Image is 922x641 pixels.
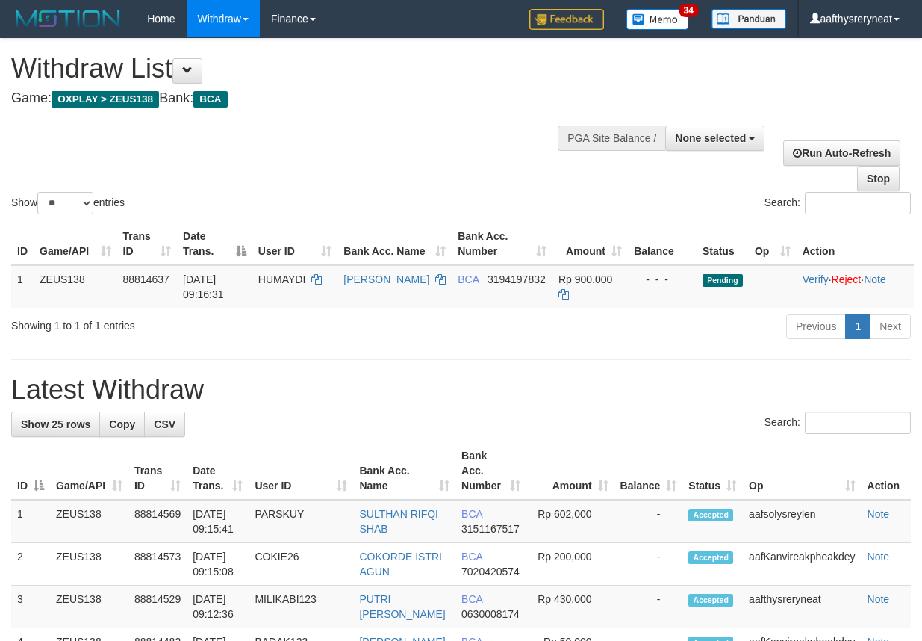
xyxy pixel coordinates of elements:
[452,223,552,265] th: Bank Acc. Number: activate to sort column ascending
[526,543,614,586] td: Rp 200,000
[461,608,520,620] span: Copy 0630008174 to clipboard
[711,9,786,29] img: panduan.png
[862,442,911,500] th: Action
[34,265,117,308] td: ZEUS138
[11,375,911,405] h1: Latest Withdraw
[626,9,689,30] img: Button%20Memo.svg
[803,273,829,285] a: Verify
[50,543,128,586] td: ZEUS138
[558,126,665,151] div: PGA Site Balance /
[526,500,614,543] td: Rp 602,000
[37,192,93,214] select: Showentries
[11,586,50,628] td: 3
[359,508,438,535] a: SULTHAN RIFQI SHAB
[461,508,482,520] span: BCA
[34,223,117,265] th: Game/API: activate to sort column ascending
[144,412,185,437] a: CSV
[870,314,911,339] a: Next
[614,500,683,543] td: -
[249,586,353,628] td: MILIKABI123
[614,442,683,500] th: Balance: activate to sort column ascending
[187,586,249,628] td: [DATE] 09:12:36
[21,418,90,430] span: Show 25 rows
[11,543,50,586] td: 2
[249,543,353,586] td: COKIE26
[832,273,862,285] a: Reject
[805,192,911,214] input: Search:
[703,274,743,287] span: Pending
[343,273,429,285] a: [PERSON_NAME]
[187,500,249,543] td: [DATE] 09:15:41
[183,273,224,300] span: [DATE] 09:16:31
[783,140,900,166] a: Run Auto-Refresh
[11,192,125,214] label: Show entries
[857,166,900,191] a: Stop
[786,314,846,339] a: Previous
[258,273,306,285] span: HUMAYDI
[337,223,452,265] th: Bank Acc. Name: activate to sort column ascending
[558,273,612,285] span: Rp 900.000
[845,314,870,339] a: 1
[688,551,733,564] span: Accepted
[614,543,683,586] td: -
[353,442,455,500] th: Bank Acc. Name: activate to sort column ascending
[764,192,911,214] label: Search:
[743,586,861,628] td: aafthysreryneat
[128,586,187,628] td: 88814529
[11,54,599,84] h1: Withdraw List
[11,265,34,308] td: 1
[177,223,252,265] th: Date Trans.: activate to sort column descending
[128,442,187,500] th: Trans ID: activate to sort column ascending
[868,551,890,563] a: Note
[634,272,691,287] div: - - -
[697,223,749,265] th: Status
[552,223,628,265] th: Amount: activate to sort column ascending
[11,412,100,437] a: Show 25 rows
[359,593,445,620] a: PUTRI [PERSON_NAME]
[868,593,890,605] a: Note
[193,91,227,108] span: BCA
[109,418,135,430] span: Copy
[11,7,125,30] img: MOTION_logo.png
[359,551,441,577] a: COKORDE ISTRI AGUN
[864,273,886,285] a: Note
[128,543,187,586] td: 88814573
[461,566,520,577] span: Copy 7020420574 to clipboard
[526,442,614,500] th: Amount: activate to sort column ascending
[628,223,697,265] th: Balance
[488,273,546,285] span: Copy 3194197832 to clipboard
[117,223,178,265] th: Trans ID: activate to sort column ascending
[128,500,187,543] td: 88814569
[797,265,914,308] td: · ·
[614,586,683,628] td: -
[526,586,614,628] td: Rp 430,000
[749,223,797,265] th: Op: activate to sort column ascending
[529,9,604,30] img: Feedback.jpg
[249,442,353,500] th: User ID: activate to sort column ascending
[11,91,599,106] h4: Game: Bank:
[679,4,699,17] span: 34
[187,543,249,586] td: [DATE] 09:15:08
[99,412,145,437] a: Copy
[11,312,373,333] div: Showing 1 to 1 of 1 entries
[461,523,520,535] span: Copy 3151167517 to clipboard
[461,551,482,563] span: BCA
[461,593,482,605] span: BCA
[797,223,914,265] th: Action
[50,586,128,628] td: ZEUS138
[743,442,861,500] th: Op: activate to sort column ascending
[249,500,353,543] td: PARSKUY
[123,273,169,285] span: 88814637
[50,442,128,500] th: Game/API: activate to sort column ascending
[743,543,861,586] td: aafKanvireakpheakdey
[458,273,479,285] span: BCA
[682,442,743,500] th: Status: activate to sort column ascending
[154,418,175,430] span: CSV
[688,594,733,607] span: Accepted
[11,223,34,265] th: ID
[764,412,911,434] label: Search:
[688,509,733,521] span: Accepted
[868,508,890,520] a: Note
[455,442,526,500] th: Bank Acc. Number: activate to sort column ascending
[11,442,50,500] th: ID: activate to sort column descending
